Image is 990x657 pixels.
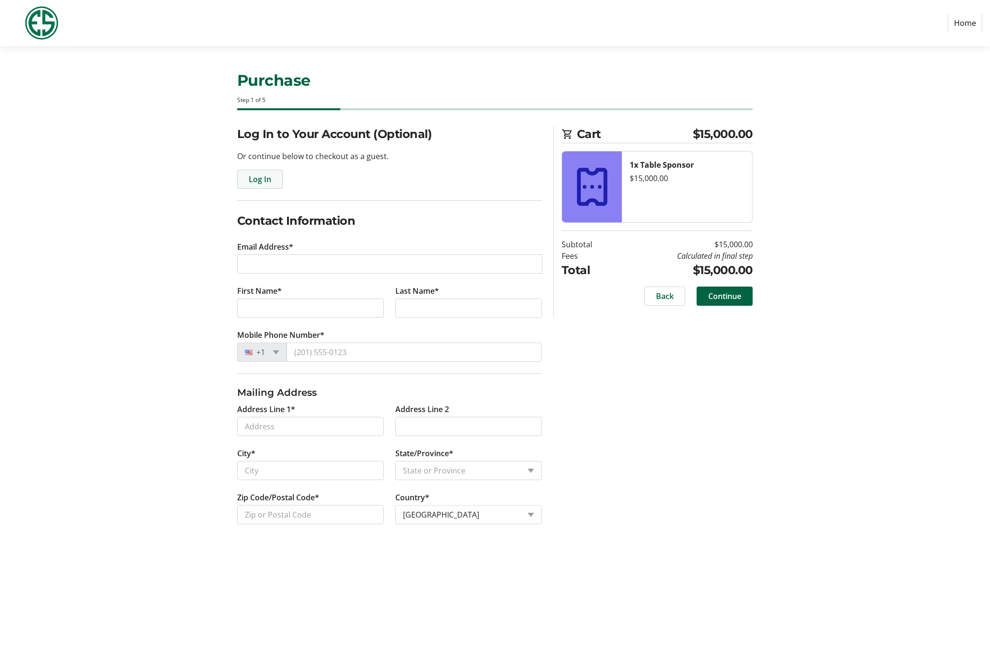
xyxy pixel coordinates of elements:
[237,150,542,162] p: Or continue below to checkout as a guest.
[237,212,542,230] h2: Contact Information
[237,461,384,480] input: City
[237,241,293,253] label: Email Address*
[948,14,982,32] a: Home
[395,448,453,459] label: State/Province*
[237,126,542,143] h2: Log In to Your Account (Optional)
[237,385,542,400] h3: Mailing Address
[562,239,617,250] td: Subtotal
[577,126,693,143] span: Cart
[562,262,617,279] td: Total
[693,126,753,143] span: $15,000.00
[237,329,324,341] label: Mobile Phone Number*
[237,505,384,524] input: Zip or Postal Code
[237,448,255,459] label: City*
[395,492,429,503] label: Country*
[395,403,449,415] label: Address Line 2
[562,250,617,262] td: Fees
[237,285,282,297] label: First Name*
[630,173,745,184] div: $15,000.00
[645,287,685,306] button: Back
[697,287,753,306] button: Continue
[617,262,753,279] td: $15,000.00
[237,69,753,92] h1: Purchase
[617,239,753,250] td: $15,000.00
[237,170,283,189] button: Log In
[708,290,741,302] span: Continue
[617,250,753,262] td: Calculated in final step
[395,285,439,297] label: Last Name*
[237,403,295,415] label: Address Line 1*
[237,417,384,436] input: Address
[237,492,319,503] label: Zip Code/Postal Code*
[630,160,694,170] strong: 1x Table Sponsor
[287,343,542,362] input: (201) 555-0123
[8,4,76,42] img: Evans Scholars Foundation's Logo
[249,173,271,185] span: Log In
[237,96,753,104] div: Step 1 of 5
[656,290,674,302] span: Back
